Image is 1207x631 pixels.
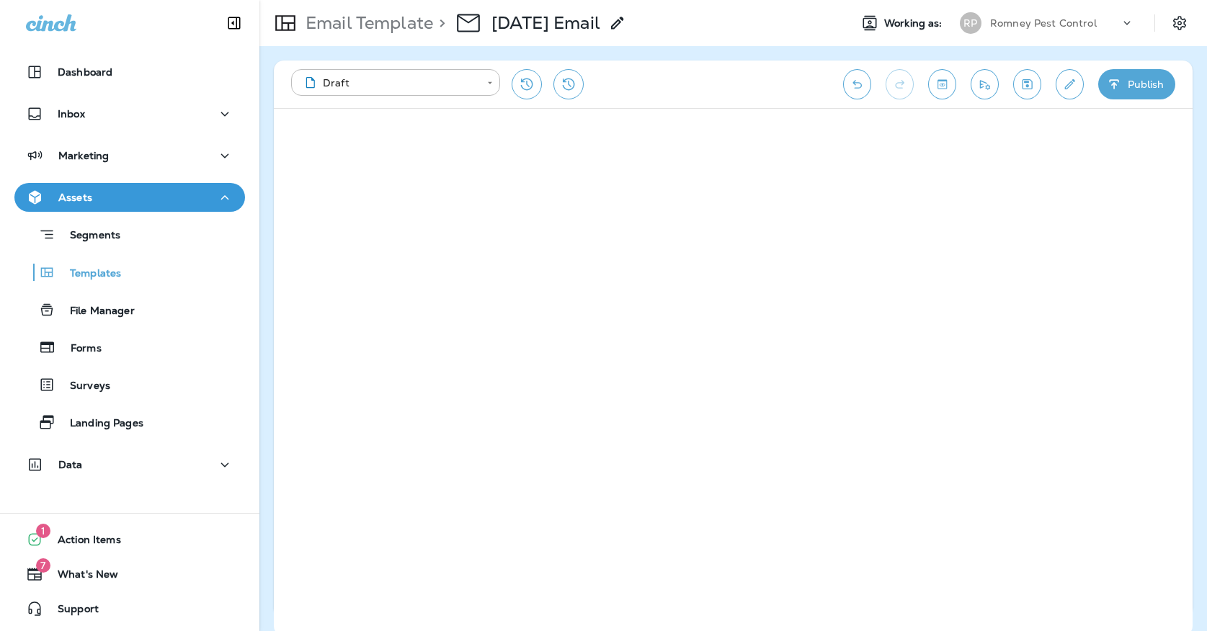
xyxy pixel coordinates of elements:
button: Landing Pages [14,407,245,437]
button: File Manager [14,295,245,325]
button: Data [14,450,245,479]
button: Assets [14,183,245,212]
div: RP [960,12,981,34]
button: Inbox [14,99,245,128]
p: File Manager [55,305,135,318]
button: 7What's New [14,560,245,589]
p: Romney Pest Control [990,17,1097,29]
button: View Changelog [553,69,584,99]
p: Segments [55,229,120,243]
p: Assets [58,192,92,203]
p: > [433,12,445,34]
button: Edit details [1056,69,1084,99]
button: 1Action Items [14,525,245,554]
button: Dashboard [14,58,245,86]
span: Support [43,603,99,620]
button: Undo [843,69,871,99]
p: Landing Pages [55,417,143,431]
button: Settings [1167,10,1193,36]
p: Templates [55,267,121,281]
p: Inbox [58,108,85,120]
button: Forms [14,332,245,362]
p: Email Template [300,12,433,34]
button: Publish [1098,69,1175,99]
p: Data [58,459,83,470]
button: Save [1013,69,1041,99]
div: Halloween Email [491,12,600,34]
button: Marketing [14,141,245,170]
p: [DATE] Email [491,12,600,34]
div: Draft [301,76,477,90]
button: Restore from previous version [512,69,542,99]
button: Toggle preview [928,69,956,99]
button: Support [14,594,245,623]
span: Working as: [884,17,945,30]
button: Templates [14,257,245,287]
button: Surveys [14,370,245,400]
p: Surveys [55,380,110,393]
p: Marketing [58,150,109,161]
span: 7 [36,558,50,573]
button: Collapse Sidebar [214,9,254,37]
button: Segments [14,219,245,250]
span: What's New [43,568,118,586]
span: Action Items [43,534,121,551]
button: Send test email [971,69,999,99]
span: 1 [36,524,50,538]
p: Forms [56,342,102,356]
p: Dashboard [58,66,112,78]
